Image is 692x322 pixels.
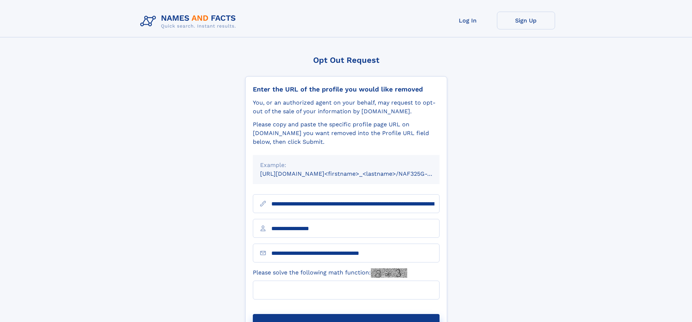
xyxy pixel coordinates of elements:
[497,12,555,29] a: Sign Up
[253,120,440,146] div: Please copy and paste the specific profile page URL on [DOMAIN_NAME] you want removed into the Pr...
[260,161,432,170] div: Example:
[253,268,407,278] label: Please solve the following math function:
[245,56,447,65] div: Opt Out Request
[260,170,453,177] small: [URL][DOMAIN_NAME]<firstname>_<lastname>/NAF325G-xxxxxxxx
[439,12,497,29] a: Log In
[253,85,440,93] div: Enter the URL of the profile you would like removed
[137,12,242,31] img: Logo Names and Facts
[253,98,440,116] div: You, or an authorized agent on your behalf, may request to opt-out of the sale of your informatio...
